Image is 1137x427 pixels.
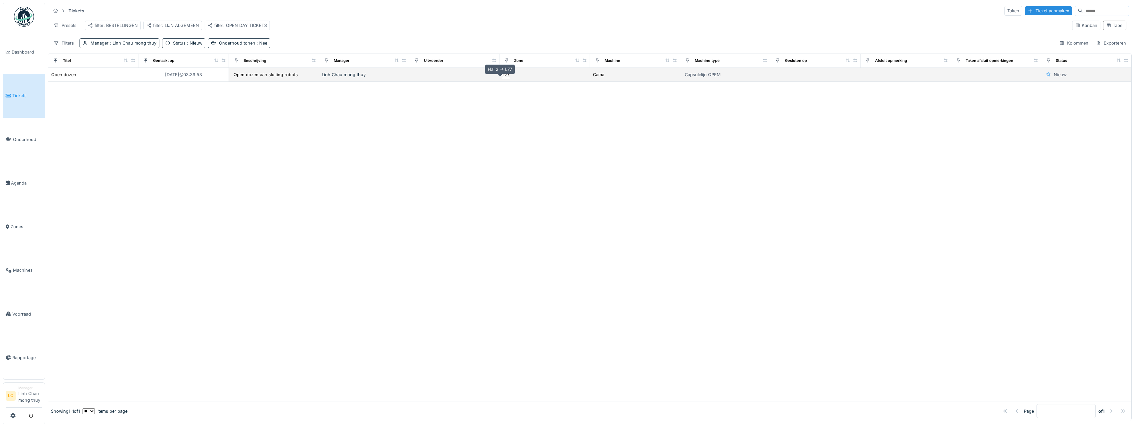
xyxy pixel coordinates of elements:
span: : Nee [255,41,267,46]
div: Uitvoerder [424,58,443,64]
li: Linh Chau mong thuy [18,385,42,406]
div: filter: LIJN ALGEMEEN [146,22,199,29]
div: filter: BESTELLINGEN [88,22,138,29]
div: [DATE] @ 03:39:53 [165,71,202,78]
li: LC [6,391,16,401]
div: Afsluit opmerking [875,58,907,64]
div: Beschrijving [244,58,266,64]
a: Dashboard [3,30,45,74]
img: Badge_color-CXgf-gQk.svg [14,7,34,27]
strong: Tickets [66,8,87,14]
span: Machines [13,267,42,273]
span: Voorraad [12,311,42,317]
a: LC ManagerLinh Chau mong thuy [6,385,42,408]
div: Titel [63,58,71,64]
div: filter: OPEN DAY TICKETS [208,22,267,29]
span: : Linh Chau mong thuy [108,41,156,46]
div: Kanban [1075,22,1097,29]
div: Taken [1004,6,1022,16]
span: Onderhoud [13,136,42,143]
div: Exporteren [1093,38,1129,48]
a: Rapportage [3,336,45,379]
div: Machine [605,58,620,64]
div: Filters [51,38,77,48]
span: Dashboard [12,49,42,55]
span: Agenda [11,180,42,186]
div: L77 [502,71,509,78]
div: Showing 1 - 1 of 1 [51,408,80,414]
div: Gesloten op [785,58,807,64]
strong: of 1 [1098,408,1105,414]
div: Manager [18,385,42,390]
div: Open dozen [51,71,76,78]
span: Tickets [12,92,42,99]
span: Zones [11,223,42,230]
a: Machines [3,248,45,292]
div: Page [1024,408,1034,414]
div: Zone [514,58,523,64]
div: Hal 2 -> L77 [485,65,515,74]
div: Presets [51,21,80,30]
span: : Nieuw [186,41,202,46]
a: Tickets [3,74,45,117]
a: Voorraad [3,292,45,336]
div: Status [173,40,202,46]
div: items per page [83,408,127,414]
div: Taken afsluit opmerkingen [966,58,1013,64]
a: Agenda [3,161,45,205]
div: Onderhoud tonen [219,40,267,46]
div: Capsulelijn OPEM [685,71,721,78]
div: Status [1056,58,1067,64]
div: Tabel [1106,22,1123,29]
div: Open dozen aan sluiting robots [234,71,298,78]
div: Manager [334,58,349,64]
div: Machine type [695,58,720,64]
div: Linh Chau mong thuy [322,71,407,78]
div: Manager [91,40,156,46]
div: Nieuw [1054,71,1066,78]
span: Rapportage [12,355,42,361]
div: Cama [593,71,604,78]
a: Onderhoud [3,118,45,161]
a: Zones [3,205,45,248]
div: Gemaakt op [153,58,174,64]
div: Ticket aanmaken [1025,6,1072,15]
div: Kolommen [1056,38,1091,48]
